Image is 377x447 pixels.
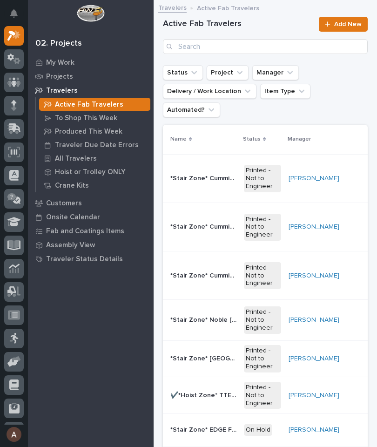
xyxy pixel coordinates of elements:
p: Produced This Week [55,128,122,136]
div: Printed - Not to Engineer [244,382,281,409]
div: Printed - Not to Engineer [244,306,281,333]
p: Customers [46,199,82,208]
a: Projects [28,69,154,83]
h1: Active Fab Travelers [163,19,313,30]
p: Onsite Calendar [46,213,100,222]
p: Name [170,134,187,144]
a: Travelers [158,2,187,13]
a: Traveler Status Details [28,252,154,266]
div: 02. Projects [35,39,82,49]
a: [PERSON_NAME] [289,316,339,324]
p: *Stair Zone* Cummins - TBD - Stair 'C' [170,270,238,280]
input: Search [163,39,368,54]
p: Active Fab Travelers [197,2,259,13]
p: Assembly View [46,241,95,250]
p: All Travelers [55,155,97,163]
div: Printed - Not to Engineer [244,345,281,372]
a: Active Fab Travelers [36,98,154,111]
a: Travelers [28,83,154,97]
p: Active Fab Travelers [55,101,123,109]
button: Delivery / Work Location [163,84,256,99]
a: My Work [28,55,154,69]
img: Workspace Logo [77,5,104,22]
a: Customers [28,196,154,210]
a: [PERSON_NAME] [289,426,339,434]
p: *Stair Zone* Noble Texas - Main - Side Step Stair [170,314,238,324]
span: Add New [334,21,362,27]
a: [PERSON_NAME] [289,223,339,231]
p: Traveler Due Date Errors [55,141,139,149]
div: Printed - Not to Engineer [244,214,281,241]
p: Projects [46,73,73,81]
p: *Stair Zone* Port of Corpus - Main - Ocean Stair [170,353,238,363]
a: [PERSON_NAME] [289,392,339,400]
p: Travelers [46,87,78,95]
button: users-avatar [4,425,24,444]
a: [PERSON_NAME] [289,272,339,280]
div: Printed - Not to Engineer [244,262,281,289]
div: On Hold [244,424,272,436]
p: To Shop This Week [55,114,117,122]
div: Printed - Not to Engineer [244,165,281,192]
button: Status [163,65,203,80]
p: My Work [46,59,74,67]
a: Onsite Calendar [28,210,154,224]
a: Produced This Week [36,125,154,138]
p: Fab and Coatings Items [46,227,124,236]
div: Notifications [12,9,24,24]
button: Item Type [260,84,310,99]
a: Traveler Due Date Errors [36,138,154,151]
a: Hoist or Trolley ONLY [36,165,154,178]
a: Fab and Coatings Items [28,224,154,238]
a: [PERSON_NAME] [289,355,339,363]
p: Manager [288,134,311,144]
p: Crane Kits [55,182,89,190]
p: ✔️*Hoist Zone* TTE LLC - 1 Ton Crane System [170,390,238,400]
a: Crane Kits [36,179,154,192]
button: Automated? [163,102,220,117]
button: Notifications [4,4,24,23]
p: Status [243,134,261,144]
button: Manager [252,65,299,80]
p: *Stair Zone* EDGE FP - Cold Storage Facility - Stair & Ship Ladder [170,424,238,434]
a: [PERSON_NAME] [289,175,339,183]
p: Traveler Status Details [46,255,123,264]
a: All Travelers [36,152,154,165]
button: Project [207,65,249,80]
a: Add New [319,17,368,32]
a: Assembly View [28,238,154,252]
a: To Shop This Week [36,111,154,124]
p: Hoist or Trolley ONLY [55,168,126,176]
p: *Stair Zone* Cummins - TBD - Stair 'B' [170,221,238,231]
p: *Stair Zone* Cummins - TBD - Stair 'A' [170,173,238,183]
